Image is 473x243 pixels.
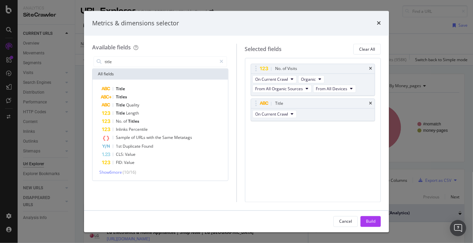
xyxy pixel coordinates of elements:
span: Value [124,160,135,166]
span: Found [142,144,153,149]
span: Organic [301,76,316,82]
span: URLs [136,135,146,141]
span: the [155,135,162,141]
span: Quality [126,102,139,108]
span: Show 6 more [99,170,122,175]
span: From All Organic Sources [255,86,303,92]
div: times [377,19,381,28]
span: FID: [116,160,124,166]
span: of [123,119,128,124]
div: Available fields [92,44,131,51]
span: Duplicate [123,144,142,149]
button: Build [361,216,381,227]
span: No. [116,119,123,124]
button: On Current Crawl [252,110,297,118]
input: Search by field name [104,57,217,67]
div: times [369,102,372,106]
div: modal [84,11,389,232]
div: Cancel [339,218,352,224]
button: Organic [298,75,325,83]
div: Open Intercom Messenger [450,220,466,236]
div: TitletimesOn Current Crawl [251,99,375,121]
button: From All Devices [313,85,356,93]
span: Title [116,102,126,108]
span: Sample [116,135,131,141]
div: Title [275,100,284,107]
button: Clear All [353,44,381,55]
div: times [369,67,372,71]
span: CLS: [116,152,125,157]
span: On Current Crawl [255,111,288,117]
span: of [131,135,136,141]
span: Percentile [129,127,148,132]
button: From All Organic Sources [252,85,312,93]
span: Inlinks [116,127,129,132]
div: Build [366,218,375,224]
button: Cancel [333,216,358,227]
span: Metatags [174,135,192,141]
span: Title [116,111,126,116]
span: Same [162,135,174,141]
div: Metrics & dimensions selector [92,19,179,28]
span: 1st [116,144,123,149]
div: Selected fields [245,45,282,53]
span: Length [126,111,139,116]
div: All fields [92,69,228,80]
div: No. of Visits [275,66,297,72]
span: with [146,135,155,141]
button: On Current Crawl [252,75,297,83]
span: Value [125,152,136,157]
span: ( 10 / 16 ) [123,170,136,175]
span: From All Devices [316,86,348,92]
span: Titles [128,119,139,124]
span: Title [116,86,125,92]
span: On Current Crawl [255,76,288,82]
span: Titles [116,94,127,100]
div: No. of VisitstimesOn Current CrawlOrganicFrom All Organic SourcesFrom All Devices [251,64,375,96]
div: Clear All [359,46,375,52]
